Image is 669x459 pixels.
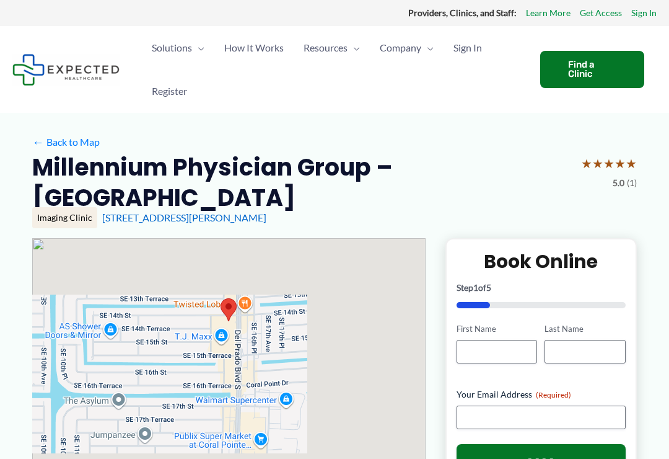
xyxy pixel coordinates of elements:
[631,5,657,21] a: Sign In
[304,26,348,69] span: Resources
[473,282,478,293] span: 1
[294,26,370,69] a: ResourcesMenu Toggle
[581,152,592,175] span: ★
[626,152,637,175] span: ★
[32,136,44,148] span: ←
[142,26,214,69] a: SolutionsMenu Toggle
[457,388,626,401] label: Your Email Address
[12,54,120,86] img: Expected Healthcare Logo - side, dark font, small
[457,249,626,274] h2: Book Online
[421,26,434,69] span: Menu Toggle
[486,282,491,293] span: 5
[627,175,637,191] span: (1)
[32,133,100,151] a: ←Back to Map
[613,175,624,191] span: 5.0
[536,390,571,399] span: (Required)
[592,152,603,175] span: ★
[444,26,492,69] a: Sign In
[614,152,626,175] span: ★
[32,152,571,213] h2: Millennium Physician Group – [GEOGRAPHIC_DATA]
[453,26,482,69] span: Sign In
[214,26,294,69] a: How It Works
[526,5,571,21] a: Learn More
[457,283,626,292] p: Step of
[603,152,614,175] span: ★
[152,69,187,113] span: Register
[348,26,360,69] span: Menu Toggle
[142,26,528,113] nav: Primary Site Navigation
[380,26,421,69] span: Company
[224,26,284,69] span: How It Works
[32,207,97,228] div: Imaging Clinic
[540,51,644,88] a: Find a Clinic
[102,212,266,223] a: [STREET_ADDRESS][PERSON_NAME]
[142,69,197,113] a: Register
[408,7,517,18] strong: Providers, Clinics, and Staff:
[152,26,192,69] span: Solutions
[544,323,626,335] label: Last Name
[580,5,622,21] a: Get Access
[192,26,204,69] span: Menu Toggle
[457,323,538,335] label: First Name
[370,26,444,69] a: CompanyMenu Toggle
